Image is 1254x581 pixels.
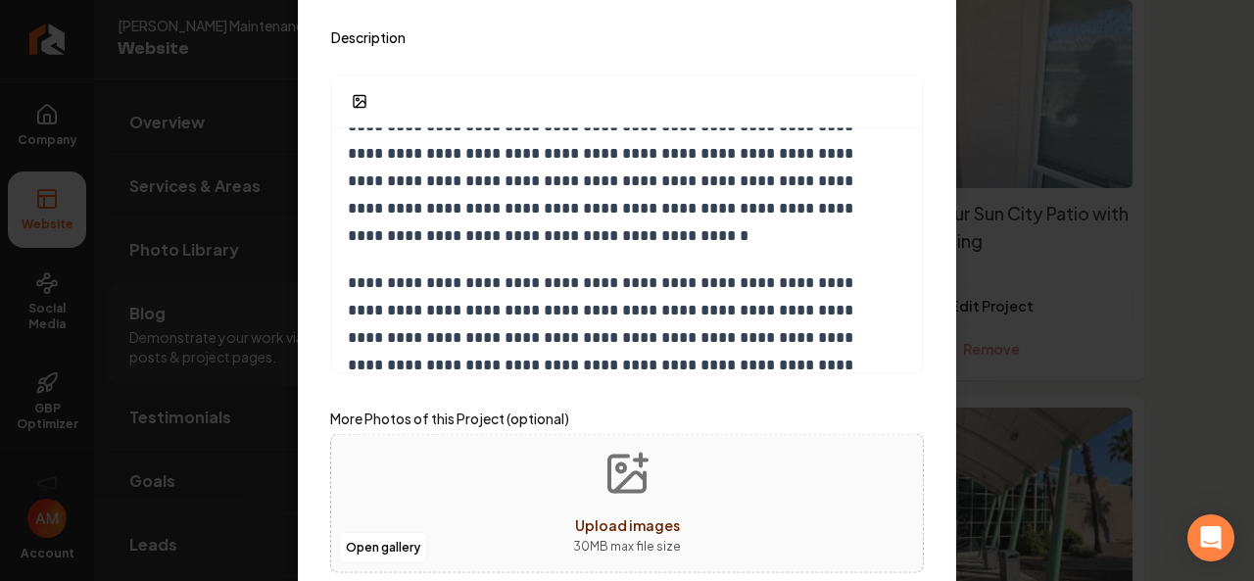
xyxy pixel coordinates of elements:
span: Upload images [575,515,680,533]
button: Open gallery [339,532,427,563]
label: Description [331,29,923,43]
p: 30 MB max file size [573,536,681,556]
label: More Photos of this Project (optional) [330,406,924,429]
button: Upload images [557,434,697,571]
